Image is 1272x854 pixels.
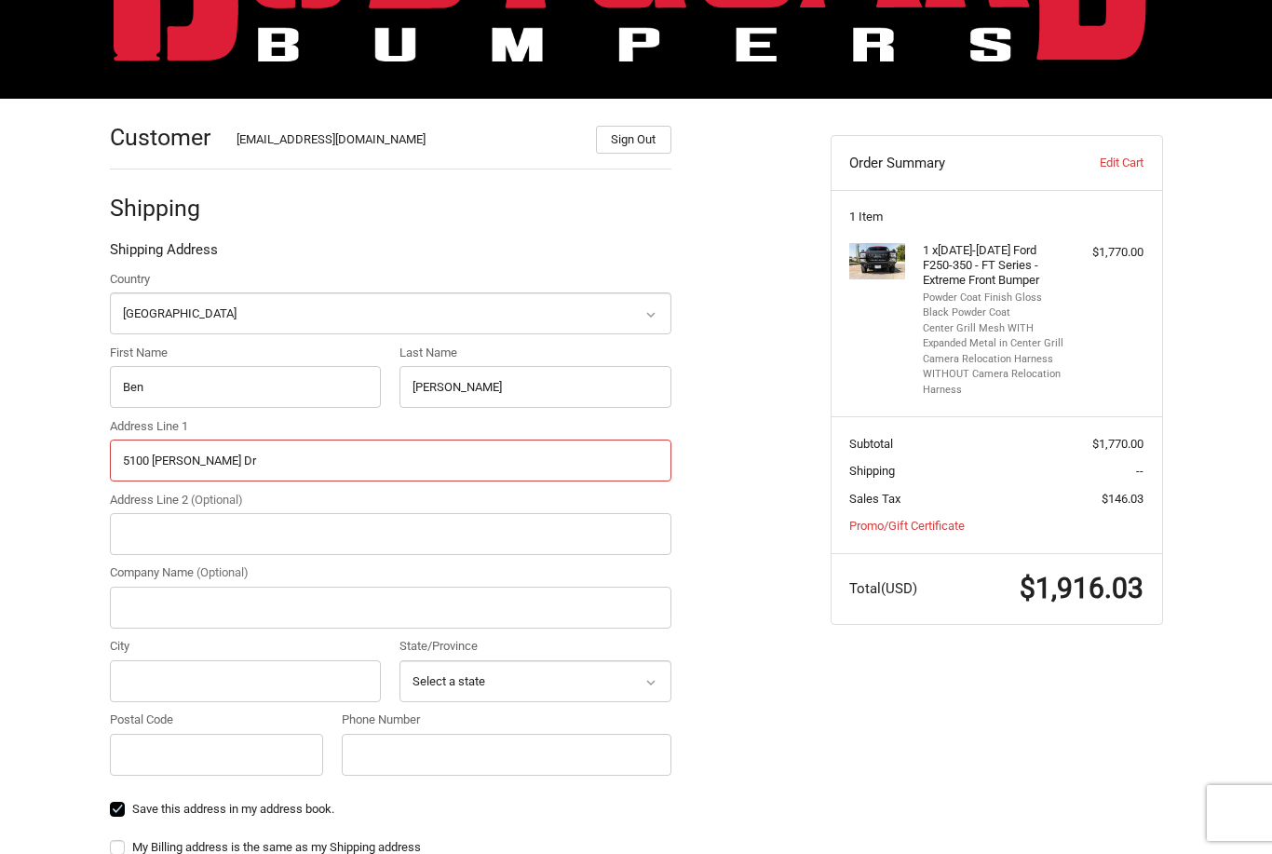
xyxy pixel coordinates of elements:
[923,291,1065,321] li: Powder Coat Finish Gloss Black Powder Coat
[1070,243,1143,262] div: $1,770.00
[923,321,1065,352] li: Center Grill Mesh WITH Expanded Metal in Center Grill
[849,210,1143,224] h3: 1 Item
[1020,572,1143,604] span: $1,916.03
[110,491,671,509] label: Address Line 2
[849,154,1051,172] h3: Order Summary
[849,492,900,506] span: Sales Tax
[399,637,671,656] label: State/Province
[399,344,671,362] label: Last Name
[110,563,671,582] label: Company Name
[1102,492,1143,506] span: $146.03
[110,417,671,436] label: Address Line 1
[110,194,219,223] h2: Shipping
[1051,154,1143,172] a: Edit Cart
[1136,464,1143,478] span: --
[849,464,895,478] span: Shipping
[849,519,965,533] a: Promo/Gift Certificate
[191,493,243,507] small: (Optional)
[110,344,382,362] label: First Name
[596,126,671,154] button: Sign Out
[110,802,671,817] label: Save this address in my address book.
[1092,437,1143,451] span: $1,770.00
[237,130,577,154] div: [EMAIL_ADDRESS][DOMAIN_NAME]
[110,637,382,656] label: City
[923,243,1065,289] h4: 1 x [DATE]-[DATE] Ford F250-350 - FT Series - Extreme Front Bumper
[110,239,218,269] legend: Shipping Address
[110,711,324,729] label: Postal Code
[110,123,219,152] h2: Customer
[110,270,671,289] label: Country
[923,352,1065,399] li: Camera Relocation Harness WITHOUT Camera Relocation Harness
[849,437,893,451] span: Subtotal
[849,580,917,597] span: Total (USD)
[342,711,671,729] label: Phone Number
[196,565,249,579] small: (Optional)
